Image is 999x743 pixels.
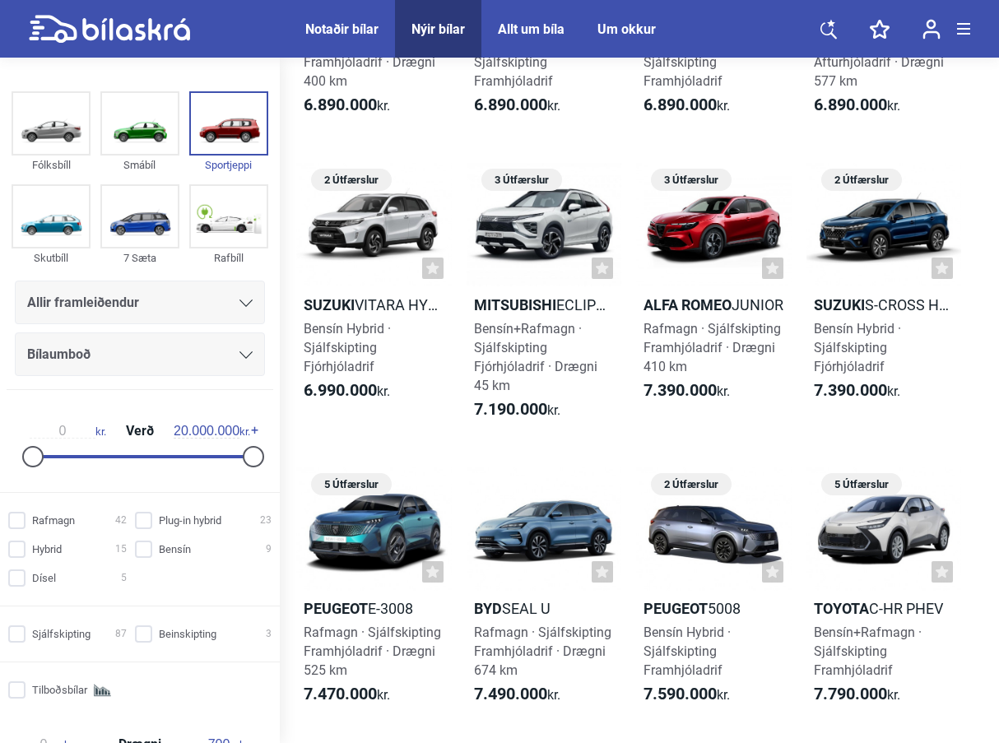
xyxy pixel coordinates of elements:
b: Peugeot [304,600,368,617]
b: 6.890.000 [644,95,717,114]
a: Allt um bíla [498,21,565,37]
div: Skutbíll [12,248,91,267]
div: Fólksbíll [12,156,91,174]
a: 2 ÚtfærslurPeugeot5008Bensín Hybrid · SjálfskiptingFramhjóladrif7.590.000kr. [636,467,792,720]
span: Allir framleiðendur [27,291,139,314]
span: Rafmagn · Sjálfskipting Framhjóladrif · Drægni 525 km [304,625,441,678]
span: Beinskipting [159,625,216,643]
div: Rafbíll [189,248,268,267]
span: 15 [115,541,127,558]
b: 7.390.000 [644,380,717,400]
span: kr. [304,95,390,115]
b: 7.790.000 [814,684,887,704]
span: kr. [814,381,900,401]
b: 7.490.000 [474,684,547,704]
span: Bensín Hybrid · Sjálfskipting Framhjóladrif [644,35,731,89]
b: 6.890.000 [814,95,887,114]
h2: Junior [636,295,792,314]
b: 7.590.000 [644,684,717,704]
b: 6.890.000 [474,95,547,114]
a: 5 ÚtfærslurPeugeote-3008Rafmagn · SjálfskiptingFramhjóladrif · Drægni 525 km7.470.000kr. [296,467,452,720]
span: Verð [122,425,158,438]
span: Bensín [159,541,191,558]
span: 5 Útfærslur [829,473,894,495]
a: Notaðir bílar [305,21,379,37]
a: 3 ÚtfærslurMitsubishiEclipse Cross PHEVBensín+Rafmagn · SjálfskiptingFjórhjóladrif · Drægni 45 km... [467,163,622,434]
span: Rafmagn [32,512,75,529]
a: 2 ÚtfærslurSuzukiS-Cross Hybrid 4WDBensín Hybrid · SjálfskiptingFjórhjóladrif7.390.000kr. [806,163,962,434]
h2: e-3008 [296,599,452,618]
a: 3 ÚtfærslurAlfa RomeoJuniorRafmagn · SjálfskiptingFramhjóladrif · Drægni 410 km7.390.000kr. [636,163,792,434]
a: 5 ÚtfærslurToyotaC-HR PHEVBensín+Rafmagn · SjálfskiptingFramhjóladrif7.790.000kr. [806,467,962,720]
b: 6.990.000 [304,380,377,400]
span: Sjálfskipting [32,625,91,643]
b: 7.190.000 [474,399,547,419]
span: 23 [260,512,272,529]
span: Rafmagn · Sjálfskipting Framhjóladrif · Drægni 400 km [304,35,441,89]
span: kr. [474,400,560,420]
div: 7 Sæta [100,248,179,267]
span: kr. [174,424,250,439]
span: kr. [814,95,900,115]
h2: C-HR PHEV [806,599,962,618]
span: Bensín Hybrid · Sjálfskipting Framhjóladrif [474,35,561,89]
span: kr. [644,381,730,401]
a: Um okkur [597,21,656,37]
span: Rafmagn · Sjálfskipting Afturhjóladrif · Drægni 577 km [814,35,951,89]
h2: S-Cross Hybrid 4WD [806,295,962,314]
a: BYDSeal URafmagn · SjálfskiptingFramhjóladrif · Drægni 674 km7.490.000kr. [467,467,622,720]
b: Suzuki [814,296,865,313]
span: Bensín Hybrid · Sjálfskipting Fjórhjóladrif [814,321,901,374]
span: Bensín Hybrid · Sjálfskipting Framhjóladrif [644,625,731,678]
b: 7.390.000 [814,380,887,400]
h2: Eclipse Cross PHEV [467,295,622,314]
span: 2 Útfærslur [829,169,894,191]
span: Bensín+Rafmagn · Sjálfskipting Framhjóladrif [814,625,922,678]
span: Tilboðsbílar [32,681,87,699]
b: 6.890.000 [304,95,377,114]
span: Hybrid [32,541,62,558]
h2: Seal U [467,599,622,618]
b: Suzuki [304,296,355,313]
span: 5 Útfærslur [319,473,383,495]
span: kr. [814,685,900,704]
span: kr. [474,95,560,115]
b: Peugeot [644,600,708,617]
b: BYD [474,600,502,617]
img: user-login.svg [922,19,941,39]
h2: 5008 [636,599,792,618]
span: 3 Útfærslur [659,169,723,191]
span: 3 [266,625,272,643]
span: 2 Útfærslur [659,473,723,495]
span: kr. [644,685,730,704]
span: 42 [115,512,127,529]
span: 2 Útfærslur [319,169,383,191]
span: kr. [644,95,730,115]
a: 2 ÚtfærslurSuzukiVitara Hybrid 4WDBensín Hybrid · SjálfskiptingFjórhjóladrif6.990.000kr. [296,163,452,434]
span: 3 Útfærslur [490,169,554,191]
span: Rafmagn · Sjálfskipting Framhjóladrif · Drægni 410 km [644,321,781,374]
span: 87 [115,625,127,643]
h2: Vitara Hybrid 4WD [296,295,452,314]
span: Bensín Hybrid · Sjálfskipting Fjórhjóladrif [304,321,391,374]
div: Sportjeppi [189,156,268,174]
span: kr. [474,685,560,704]
span: kr. [304,381,390,401]
span: Bílaumboð [27,343,91,366]
span: Bensín+Rafmagn · Sjálfskipting Fjórhjóladrif · Drægni 45 km [474,321,597,393]
b: 7.470.000 [304,684,377,704]
b: Alfa Romeo [644,296,732,313]
a: Nýir bílar [411,21,465,37]
span: kr. [304,685,390,704]
span: Rafmagn · Sjálfskipting Framhjóladrif · Drægni 674 km [474,625,611,678]
span: 9 [266,541,272,558]
span: kr. [30,424,106,439]
span: Dísel [32,569,56,587]
div: Smábíl [100,156,179,174]
b: Toyota [814,600,869,617]
span: 5 [121,569,127,587]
